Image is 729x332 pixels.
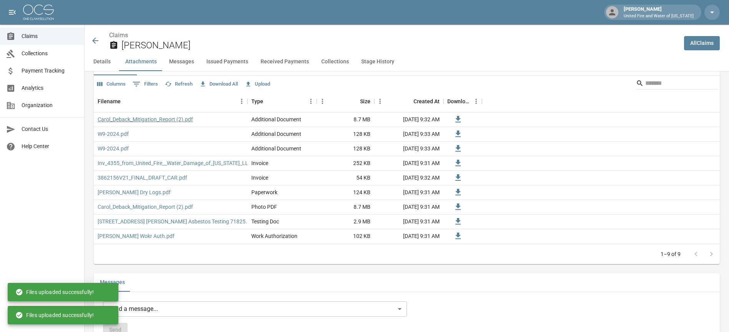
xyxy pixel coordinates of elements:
button: Stage History [355,53,400,71]
div: Files uploaded successfully! [15,308,94,322]
a: Claims [109,31,128,39]
span: Organization [22,101,78,109]
div: 8.7 MB [317,200,374,215]
div: anchor tabs [85,53,729,71]
div: 128 KB [317,127,374,142]
div: Photo PDF [251,203,277,211]
div: Filename [94,91,247,112]
div: [DATE] 9:31 AM [374,200,443,215]
p: United Fire and Water of [US_STATE] [624,13,694,20]
div: [DATE] 9:33 AM [374,127,443,142]
div: [DATE] 9:31 AM [374,229,443,244]
div: Work Authorization [251,232,297,240]
div: Additional Document [251,116,301,123]
span: Collections [22,50,78,58]
a: Carol_Deback_Mitigation_Report (2).pdf [98,116,193,123]
button: Details [85,53,119,71]
button: Messages [163,53,200,71]
button: Menu [470,96,482,107]
div: Additional Document [251,145,301,152]
div: [DATE] 9:33 AM [374,142,443,156]
div: 54 KB [317,171,374,185]
div: Paperwork [251,188,277,196]
a: W9-2024.pdf [98,145,129,152]
div: Invoice [251,159,268,167]
div: Download [443,91,482,112]
span: Claims [22,32,78,40]
span: Help Center [22,142,78,150]
button: Menu [317,96,328,107]
div: [DATE] 9:31 AM [374,156,443,171]
div: Search [636,77,718,91]
button: Show filters [131,78,160,90]
div: Invoice [251,174,268,182]
button: Refresh [163,78,194,90]
div: Files uploaded successfully! [15,285,94,299]
span: Analytics [22,84,78,92]
div: Testing Doc [251,218,279,225]
div: [DATE] 9:31 AM [374,185,443,200]
button: Received Payments [254,53,315,71]
p: 1–9 of 9 [661,250,681,258]
button: Upload [243,78,272,90]
button: Download All [198,78,240,90]
h2: [PERSON_NAME] [121,40,678,51]
div: Size [317,91,374,112]
button: Menu [305,96,317,107]
a: [STREET_ADDRESS] [PERSON_NAME] Asbestos Testing 71825.pdf [98,218,255,225]
div: Send a message... [103,301,407,317]
div: Type [251,91,263,112]
div: 2.9 MB [317,215,374,229]
button: Issued Payments [200,53,254,71]
div: Size [360,91,370,112]
div: Created At [374,91,443,112]
div: Download [447,91,470,112]
button: Select columns [95,78,128,90]
button: Menu [374,96,386,107]
a: Inv_4355_from_United_Fire__Water_Damage_of_[US_STATE]_LLC_64288.pdf [98,159,279,167]
div: Filename [98,91,121,112]
div: 102 KB [317,229,374,244]
span: Contact Us [22,125,78,133]
div: [DATE] 9:32 AM [374,171,443,185]
div: 128 KB [317,142,374,156]
div: Type [247,91,317,112]
button: open drawer [5,5,20,20]
div: [PERSON_NAME] [621,5,697,19]
div: [DATE] 9:32 AM [374,112,443,127]
div: 8.7 MB [317,112,374,127]
div: Created At [413,91,440,112]
div: 252 KB [317,156,374,171]
div: 124 KB [317,185,374,200]
div: [DATE] 9:31 AM [374,215,443,229]
button: Menu [236,96,247,107]
a: [PERSON_NAME] Wokr Auth.pdf [98,232,174,240]
nav: breadcrumb [109,31,678,40]
span: Payment Tracking [22,67,78,75]
a: [PERSON_NAME] Dry Logs.pdf [98,188,171,196]
a: Carol_Deback_Mitigation_Report (2).pdf [98,203,193,211]
button: Collections [315,53,355,71]
a: 3862156V21_FINAL_DRAFT_CAR.pdf [98,174,187,182]
div: related-list tabs [94,273,720,292]
button: Attachments [119,53,163,71]
div: Additional Document [251,130,301,138]
a: AllClaims [684,36,720,50]
button: Messages [94,273,131,292]
a: W9-2024.pdf [98,130,129,138]
img: ocs-logo-white-transparent.png [23,5,54,20]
